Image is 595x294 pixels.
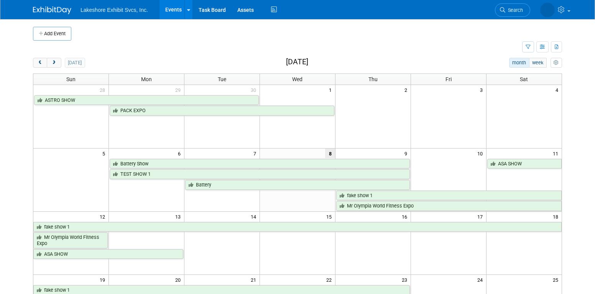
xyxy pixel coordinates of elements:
span: Sat [520,76,528,82]
a: Battery Show [110,159,409,169]
a: Mr Olympia World Fitness Expo [336,201,562,211]
span: Tue [218,76,226,82]
span: 17 [477,212,486,221]
span: 30 [250,85,260,95]
h2: [DATE] [286,58,308,66]
button: Add Event [33,27,71,41]
a: fake show 1 [33,222,562,232]
span: 5 [102,149,108,158]
a: Battery [185,180,410,190]
span: 25 [552,275,562,284]
span: Lakeshore Exhibit Svcs, Inc. [81,7,148,13]
a: Mr Olympia World Fitness Expo [33,232,108,248]
button: month [509,58,529,68]
span: 20 [174,275,184,284]
a: fake show 1 [336,191,562,201]
button: myCustomButton [551,58,562,68]
span: 14 [250,212,260,221]
span: 3 [479,85,486,95]
span: 6 [177,149,184,158]
i: Personalize Calendar [554,60,559,65]
button: next [47,58,61,68]
span: 15 [325,212,335,221]
button: week [529,58,547,68]
span: 21 [250,275,260,284]
span: 7 [253,149,260,158]
span: 10 [477,149,486,158]
span: 19 [99,275,108,284]
span: 11 [552,149,562,158]
a: ASA SHOW [487,159,562,169]
span: 4 [555,85,562,95]
span: 16 [401,212,411,221]
a: PACK EXPO [110,106,334,116]
span: 1 [328,85,335,95]
span: 12 [99,212,108,221]
span: 13 [174,212,184,221]
span: Mon [141,76,152,82]
span: Sun [66,76,76,82]
button: [DATE] [65,58,85,68]
img: ExhibitDay [33,7,71,14]
span: Thu [368,76,378,82]
button: prev [33,58,47,68]
span: 29 [174,85,184,95]
img: MICHELLE MOYA [540,3,555,17]
span: 8 [325,149,335,158]
a: Search [495,3,530,17]
span: Fri [445,76,452,82]
span: 28 [99,85,108,95]
span: Wed [292,76,302,82]
a: ASTRO SHOW [34,95,259,105]
a: TEST SHOW 1 [110,169,409,179]
span: 2 [404,85,411,95]
span: Search [505,7,523,13]
a: ASA SHOW [33,249,183,259]
span: 22 [325,275,335,284]
span: 18 [552,212,562,221]
span: 24 [477,275,486,284]
span: 23 [401,275,411,284]
span: 9 [404,149,411,158]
